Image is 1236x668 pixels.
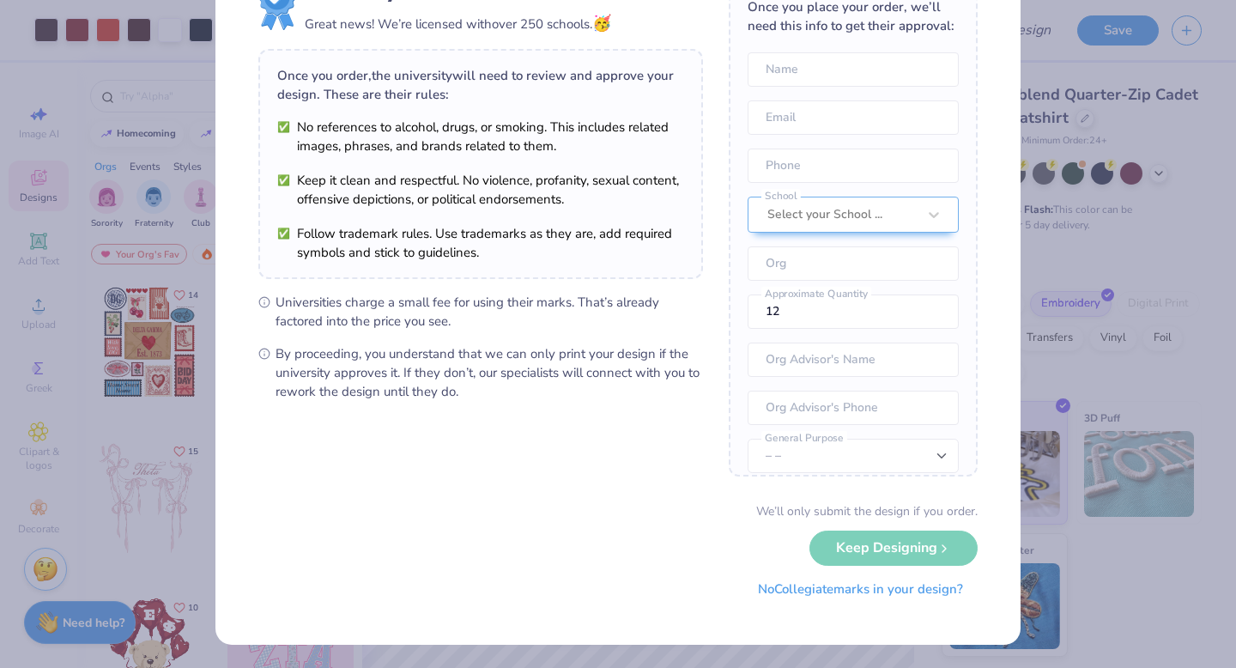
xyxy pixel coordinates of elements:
div: Once you order, the university will need to review and approve your design. These are their rules: [277,66,684,104]
input: Org Advisor's Phone [748,391,959,425]
button: NoCollegiatemarks in your design? [743,572,978,607]
input: Approximate Quantity [748,295,959,329]
div: Great news! We’re licensed with over 250 schools. [305,12,611,35]
span: 🥳 [592,13,611,33]
input: Phone [748,149,959,183]
input: Email [748,100,959,135]
span: By proceeding, you understand that we can only print your design if the university approves it. I... [276,344,703,401]
span: Universities charge a small fee for using their marks. That’s already factored into the price you... [276,293,703,331]
input: Name [748,52,959,87]
input: Org Advisor's Name [748,343,959,377]
li: No references to alcohol, drugs, or smoking. This includes related images, phrases, and brands re... [277,118,684,155]
li: Follow trademark rules. Use trademarks as they are, add required symbols and stick to guidelines. [277,224,684,262]
li: Keep it clean and respectful. No violence, profanity, sexual content, offensive depictions, or po... [277,171,684,209]
div: We’ll only submit the design if you order. [756,502,978,520]
input: Org [748,246,959,281]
